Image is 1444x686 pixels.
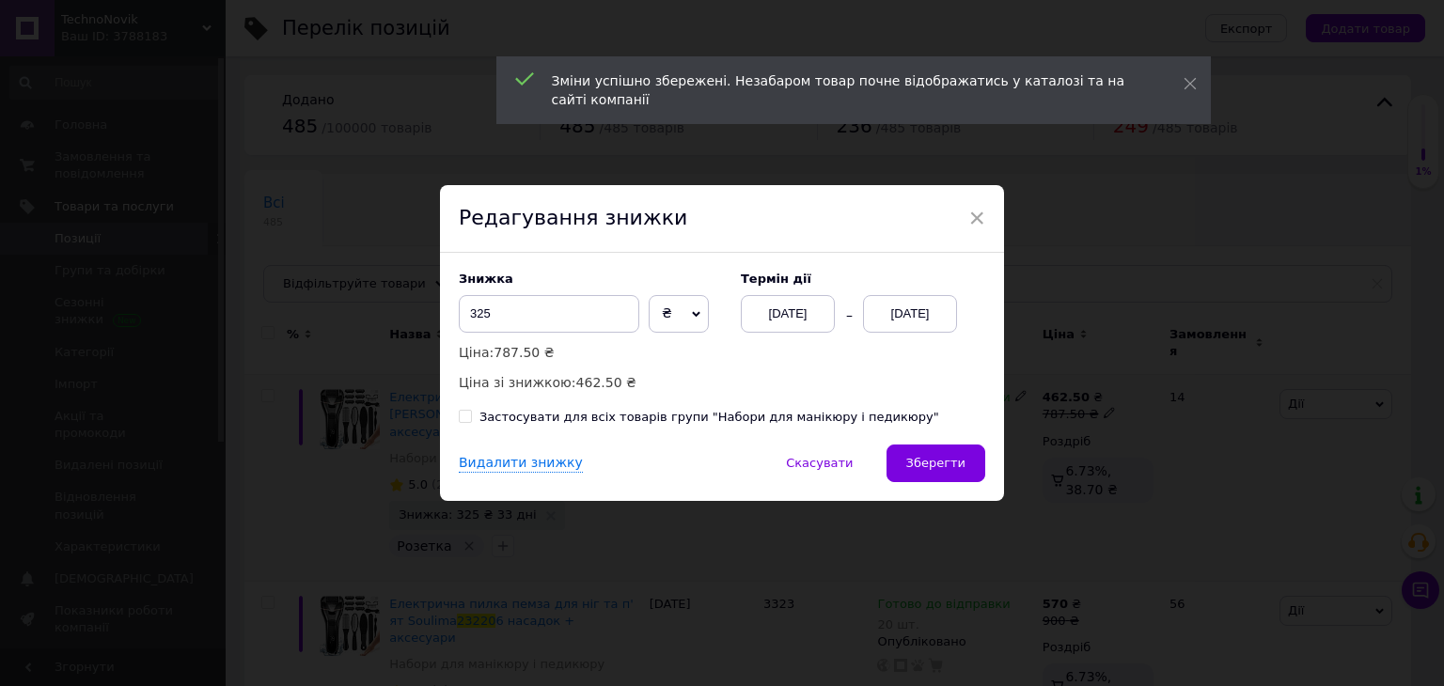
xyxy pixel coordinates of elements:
[459,272,513,286] span: Знижка
[459,342,722,363] p: Ціна:
[887,444,985,482] button: Зберегти
[741,295,835,333] div: [DATE]
[459,206,687,229] span: Редагування знижки
[766,444,872,482] button: Скасувати
[552,71,1137,109] div: Зміни успішно збережені. Незабаром товар почне відображатись у каталозі та на сайті компанії
[459,454,583,474] div: Видалити знижку
[968,202,985,234] span: ×
[741,272,985,286] label: Термін дії
[786,456,853,470] span: Скасувати
[863,295,957,333] div: [DATE]
[494,345,554,360] span: 787.50 ₴
[662,305,672,320] span: ₴
[906,456,965,470] span: Зберегти
[479,409,939,426] div: Застосувати для всіх товарів групи "Набори для манікюру і педикюру"
[459,372,722,393] p: Ціна зі знижкою:
[576,375,636,390] span: 462.50 ₴
[459,295,639,333] input: 0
